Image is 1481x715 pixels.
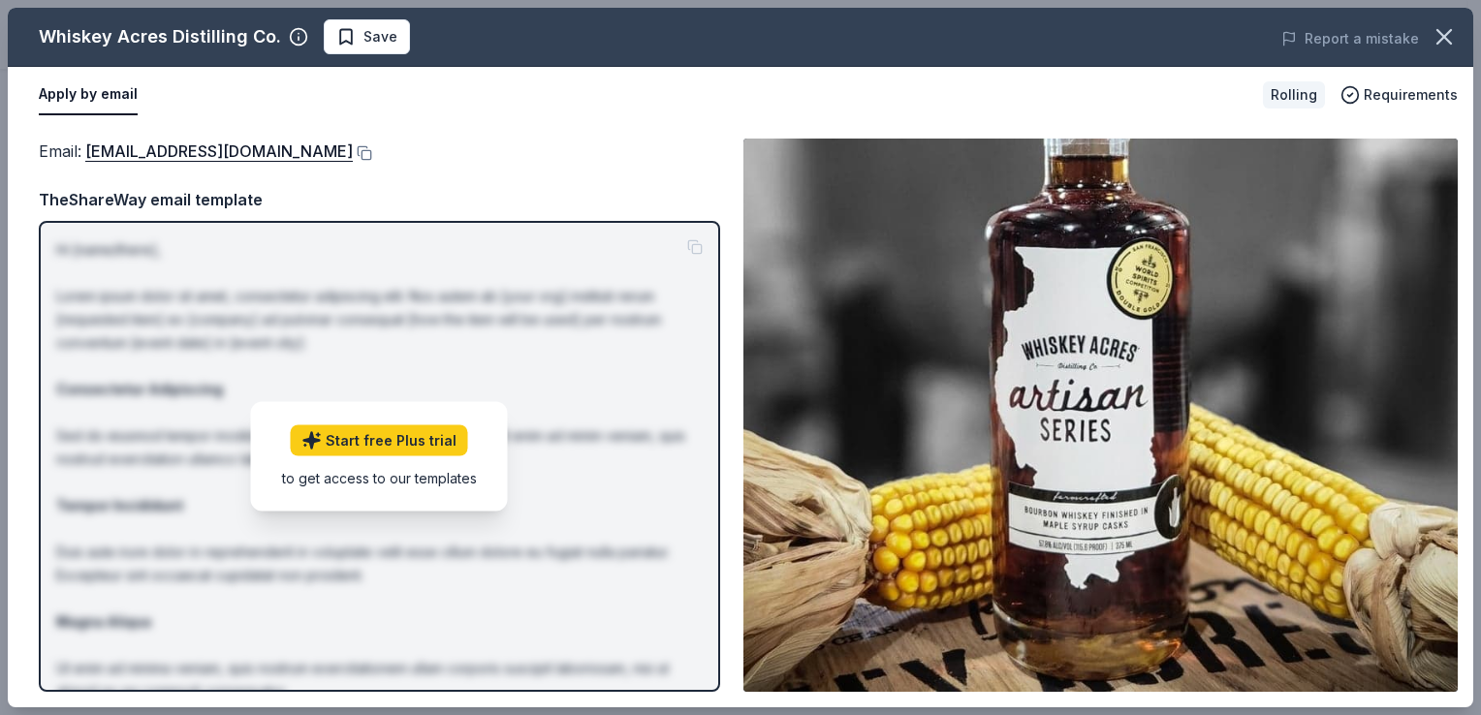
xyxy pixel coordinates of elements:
[56,613,151,630] strong: Magna Aliqua
[291,424,468,455] a: Start free Plus trial
[1263,81,1325,109] div: Rolling
[39,21,281,52] div: Whiskey Acres Distilling Co.
[85,139,353,164] a: [EMAIL_ADDRESS][DOMAIN_NAME]
[743,139,1458,692] img: Image for Whiskey Acres Distilling Co.
[324,19,410,54] button: Save
[39,187,720,212] div: TheShareWay email template
[1281,27,1419,50] button: Report a mistake
[39,75,138,115] button: Apply by email
[1340,83,1458,107] button: Requirements
[363,25,397,48] span: Save
[56,381,223,397] strong: Consectetur Adipiscing
[39,141,353,161] span: Email :
[282,467,477,487] div: to get access to our templates
[1364,83,1458,107] span: Requirements
[56,497,183,513] strong: Tempor Incididunt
